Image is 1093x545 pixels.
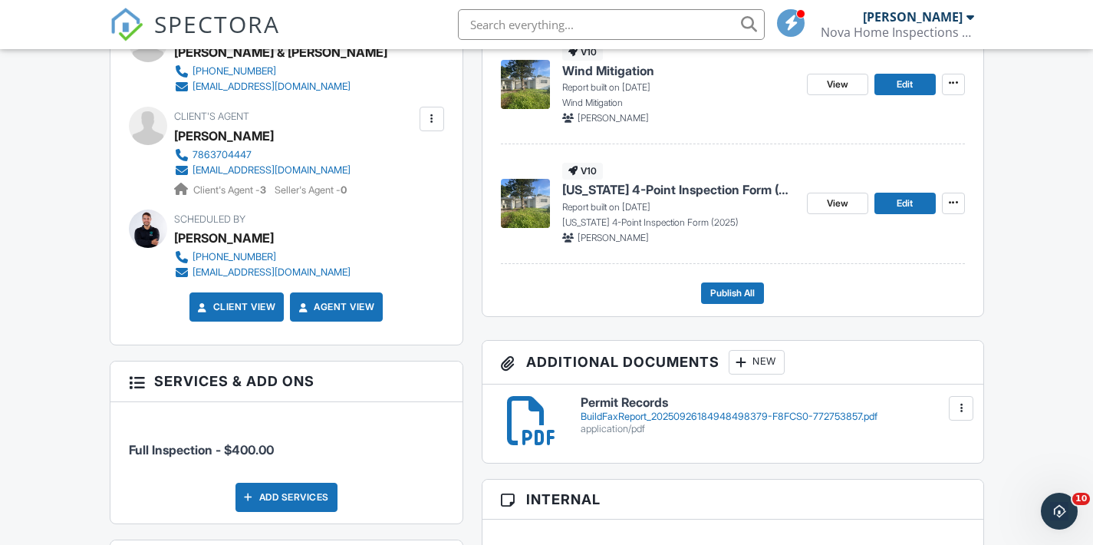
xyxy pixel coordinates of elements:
[174,124,274,147] a: [PERSON_NAME]
[110,362,463,401] h3: Services & Add ons
[1072,493,1090,505] span: 10
[260,184,266,196] strong: 3
[1041,493,1078,530] iframe: Intercom live chat
[110,21,280,53] a: SPECTORA
[129,442,274,457] span: Full Inspection - $400.00
[174,79,375,94] a: [EMAIL_ADDRESS][DOMAIN_NAME]
[193,65,276,78] div: [PHONE_NUMBER]
[295,299,374,315] a: Agent View
[154,8,280,40] span: SPECTORA
[174,111,249,122] span: Client's Agent
[174,265,351,280] a: [EMAIL_ADDRESS][DOMAIN_NAME]
[863,9,963,25] div: [PERSON_NAME]
[129,414,444,471] li: Service: Full Inspection
[193,266,351,279] div: [EMAIL_ADDRESS][DOMAIN_NAME]
[581,396,964,435] a: Permit Records BuildFaxReport_20250926184948498379-F8FCS0-772753857.pdf application/pdf
[174,64,375,79] a: [PHONE_NUMBER]
[341,184,347,196] strong: 0
[482,480,983,520] h3: Internal
[174,213,245,225] span: Scheduled By
[110,8,143,41] img: The Best Home Inspection Software - Spectora
[581,411,964,423] div: BuildFaxReport_20250926184948498379-F8FCS0-772753857.pdf
[174,41,387,64] div: [PERSON_NAME] & [PERSON_NAME]
[821,25,974,40] div: Nova Home Inspections LLC
[193,184,268,196] span: Client's Agent -
[174,147,351,163] a: 7863704447
[482,341,983,385] h3: Additional Documents
[581,423,964,435] div: application/pdf
[458,9,765,40] input: Search everything...
[174,249,351,265] a: [PHONE_NUMBER]
[193,251,276,263] div: [PHONE_NUMBER]
[193,81,351,93] div: [EMAIL_ADDRESS][DOMAIN_NAME]
[275,184,347,196] span: Seller's Agent -
[581,396,964,410] h6: Permit Records
[174,163,351,178] a: [EMAIL_ADDRESS][DOMAIN_NAME]
[174,226,274,249] div: [PERSON_NAME]
[193,164,351,177] div: [EMAIL_ADDRESS][DOMAIN_NAME]
[729,350,785,375] div: New
[235,483,337,512] div: Add Services
[195,299,276,315] a: Client View
[193,149,252,161] div: 7863704447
